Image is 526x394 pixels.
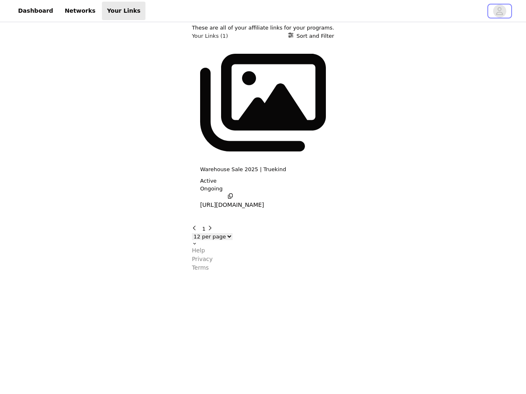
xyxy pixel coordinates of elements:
[207,225,216,233] button: Go to next page
[192,263,334,272] a: Terms
[192,225,201,233] button: Go to previous page
[496,5,503,18] div: avatar
[200,177,217,185] p: Active
[200,185,223,193] p: Ongoing
[200,193,264,210] button: [URL][DOMAIN_NAME]
[288,32,335,40] button: Sort and Filter
[192,263,209,272] p: Terms
[192,32,228,40] h3: Your Links (1)
[202,225,205,233] button: Go To Page 1
[102,2,145,20] a: Your Links
[192,255,213,263] p: Privacy
[192,246,205,255] p: Help
[200,201,264,209] p: [URL][DOMAIN_NAME]
[192,255,334,263] a: Privacy
[192,246,334,255] a: Help
[60,2,100,20] a: Networks
[192,24,334,32] p: These are all of your affiliate links for your programs.
[200,165,286,174] button: Warehouse Sale 2025 | Truekind
[13,2,58,20] a: Dashboard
